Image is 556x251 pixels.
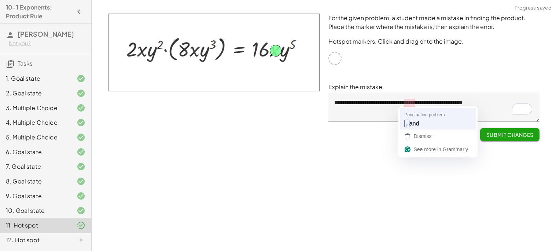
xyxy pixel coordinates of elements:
[9,40,85,47] div: Not you?
[6,206,65,215] div: 10. Goal state
[328,92,540,122] textarea: To enrich screen reader interactions, please activate Accessibility in Grammarly extension settings
[77,103,85,112] i: Task finished and correct.
[328,14,540,31] p: For the given problem, a student made a mistake in finding the product. Place the marker where th...
[77,148,85,156] i: Task finished and correct.
[6,148,65,156] div: 6. Goal state
[77,192,85,200] i: Task finished and correct.
[77,74,85,83] i: Task finished and correct.
[108,14,320,91] img: b42f739e0bd79d23067a90d0ea4ccfd2288159baac1bcee117f9be6b6edde5c4.png
[6,236,65,244] div: 12. Hot spot
[77,89,85,98] i: Task finished and correct.
[6,89,65,98] div: 2. Goal state
[6,221,65,230] div: 11. Hot spot
[18,59,33,67] span: Tasks
[77,206,85,215] i: Task finished and correct.
[486,131,533,138] span: Submit Changes
[515,4,552,12] span: Progress saved
[18,30,74,38] span: [PERSON_NAME]
[6,133,65,142] div: 5. Multiple Choice
[77,162,85,171] i: Task finished and correct.
[77,177,85,186] i: Task finished and correct.
[328,83,540,91] p: Explain the mistake.
[6,103,65,112] div: 3. Multiple Choice
[6,118,65,127] div: 4. Multiple Choice
[6,192,65,200] div: 9. Goal state
[77,236,85,244] i: Task not started.
[6,177,65,186] div: 8. Goal state
[328,37,540,46] p: Hotspot markers. Click and drag onto the image.
[6,162,65,171] div: 7. Goal state
[77,118,85,127] i: Task finished and correct.
[77,133,85,142] i: Task finished and correct.
[77,221,85,230] i: Task finished and part of it marked as correct.
[6,3,72,21] h4: 10-1 Exponents: Product Rule
[6,74,65,83] div: 1. Goal state
[480,128,539,141] button: Submit Changes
